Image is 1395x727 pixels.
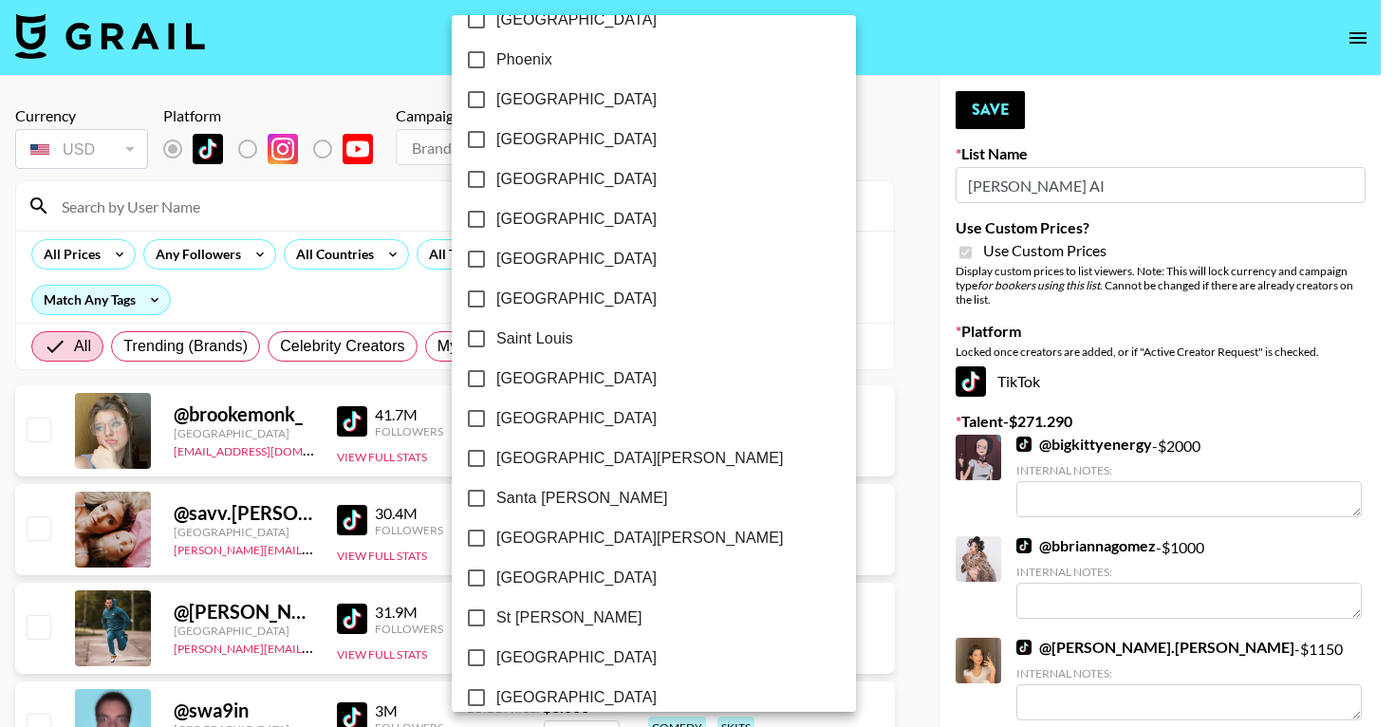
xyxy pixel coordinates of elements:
[496,88,657,111] span: [GEOGRAPHIC_DATA]
[496,606,642,629] span: St [PERSON_NAME]
[496,288,657,310] span: [GEOGRAPHIC_DATA]
[496,208,657,231] span: [GEOGRAPHIC_DATA]
[496,646,657,669] span: [GEOGRAPHIC_DATA]
[496,686,657,709] span: [GEOGRAPHIC_DATA]
[496,48,552,71] span: Phoenix
[496,567,657,589] span: [GEOGRAPHIC_DATA]
[496,407,657,430] span: [GEOGRAPHIC_DATA]
[496,327,573,350] span: Saint Louis
[496,248,657,270] span: [GEOGRAPHIC_DATA]
[496,367,657,390] span: [GEOGRAPHIC_DATA]
[496,9,657,31] span: [GEOGRAPHIC_DATA]
[496,128,657,151] span: [GEOGRAPHIC_DATA]
[496,487,668,510] span: Santa [PERSON_NAME]
[496,447,784,470] span: [GEOGRAPHIC_DATA][PERSON_NAME]
[496,527,784,550] span: [GEOGRAPHIC_DATA][PERSON_NAME]
[496,168,657,191] span: [GEOGRAPHIC_DATA]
